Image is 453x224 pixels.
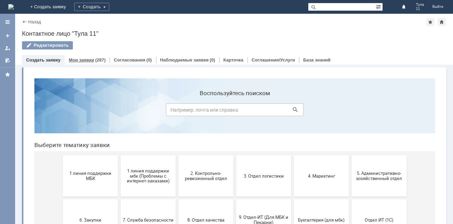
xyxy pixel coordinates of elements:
[160,57,209,63] a: Наблюдаемые заявки
[416,7,424,11] span: 11
[152,188,202,193] span: Финансовый отдел
[92,126,147,168] button: 7. Служба безопасности
[92,82,147,124] button: 1 линия поддержки мбк (Проблемы с интернет-заказами)
[2,30,13,41] a: Создать заявку
[150,170,205,212] button: Финансовый отдел
[34,170,89,212] button: Отдел-ИТ (Битрикс24 и CRM)
[5,69,406,76] header: Выберите тематику заявки
[152,98,202,108] span: 2. Контрольно-ревизионный отдел
[36,186,87,196] span: Отдел-ИТ (Битрикс24 и CRM)
[303,57,330,63] a: База знаний
[209,188,260,193] span: Франчайзинг
[207,126,262,168] button: 9. Отдел-ИТ (Для МБК и Пекарни)
[209,100,260,105] span: 3. Отдел логистики
[265,126,320,168] button: Бухгалтерия (для мбк)
[137,17,275,24] label: Воспользуйтесь поиском
[323,82,378,124] button: 5. Административно-хозяйственный отдел
[137,31,275,43] input: Например, почта или справка
[267,144,318,149] span: Бухгалтерия (для мбк)
[36,98,87,108] span: 1 линия поддержки МБК
[114,57,145,63] a: Согласования
[438,18,446,26] div: Сделать домашней страницей
[95,57,106,63] div: (287)
[34,126,89,168] button: 6. Закупки
[8,4,14,10] img: logo
[74,3,109,11] div: Создать
[210,57,215,63] div: (0)
[323,170,378,212] button: [PERSON_NAME]. Услуги ИТ для МБК (оформляет L1)
[2,55,13,66] a: Мои согласования
[376,3,383,10] span: Расширенный поиск
[22,30,446,37] div: Контактное лицо "Тула 11"
[223,57,243,63] a: Карточка
[252,57,295,63] a: Соглашения/Услуги
[323,126,378,168] button: Отдел ИТ (1С)
[267,186,318,196] span: Это соглашение не активно!
[94,95,145,111] span: 1 линия поддержки мбк (Проблемы с интернет-заказами)
[265,82,320,124] button: 4. Маркетинг
[426,18,434,26] div: Добавить в избранное
[265,170,320,212] button: Это соглашение не активно!
[325,98,376,108] span: 5. Административно-хозяйственный отдел
[146,57,152,63] div: (0)
[209,142,260,152] span: 9. Отдел-ИТ (Для МБК и Пекарни)
[94,144,145,149] span: 7. Служба безопасности
[152,144,202,149] span: 8. Отдел качества
[325,144,376,149] span: Отдел ИТ (1С)
[267,100,318,105] span: 4. Маркетинг
[34,82,89,124] button: 1 линия поддержки МБК
[416,3,424,7] span: Тула
[92,170,147,212] button: Отдел-ИТ (Офис)
[150,82,205,124] button: 2. Контрольно-ревизионный отдел
[325,183,376,199] span: [PERSON_NAME]. Услуги ИТ для МБК (оформляет L1)
[150,126,205,168] button: 8. Отдел качества
[28,19,41,24] a: Назад
[36,144,87,149] span: 6. Закупки
[8,4,14,10] a: Перейти на домашнюю страницу
[207,170,262,212] button: Франчайзинг
[2,43,13,54] a: Мои заявки
[207,82,262,124] button: 3. Отдел логистики
[69,57,94,63] a: Мои заявки
[94,188,145,193] span: Отдел-ИТ (Офис)
[26,57,60,63] a: Создать заявку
